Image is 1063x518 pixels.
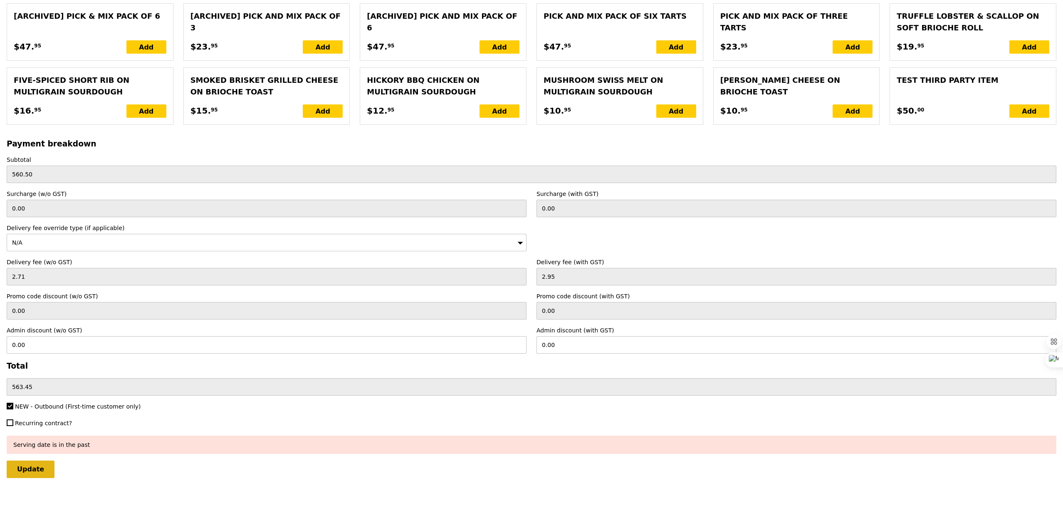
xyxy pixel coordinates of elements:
div: Add [1009,104,1049,118]
div: Add [656,104,696,118]
span: 95 [34,42,41,49]
span: $47. [367,40,387,53]
div: [Archived] Pick and mix pack of 6 [367,10,519,34]
div: [Archived] Pick and mix pack of 3 [190,10,343,34]
input: NEW - Outbound (First-time customer only) [7,403,13,409]
span: NEW - Outbound (First-time customer only) [15,403,141,410]
div: Add [656,40,696,54]
span: $10. [544,104,564,117]
span: 95 [564,42,571,49]
span: Recurring contract? [15,420,72,426]
div: Mushroom Swiss Melt on Multigrain Sourdough [544,74,696,98]
input: Update [7,461,54,478]
div: Test third party item [897,74,1049,86]
span: 95 [211,42,218,49]
div: Add [1009,40,1049,54]
label: Surcharge (w/o GST) [7,190,527,198]
label: Promo code discount (w/o GST) [7,292,527,300]
label: Promo code discount (with GST) [536,292,1056,300]
label: Admin discount (with GST) [536,326,1056,335]
span: 95 [388,107,395,113]
span: $23. [190,40,211,53]
div: Pick and mix pack of three tarts [720,10,873,34]
span: $23. [720,40,741,53]
div: Hickory BBQ Chicken on Multigrain Sourdough [367,74,519,98]
span: $47. [544,40,564,53]
span: N/A [12,239,22,246]
span: $50. [897,104,917,117]
label: Admin discount (w/o GST) [7,326,527,335]
span: 95 [741,107,748,113]
span: Serving date is in the past [13,441,90,448]
span: $47. [14,40,34,53]
span: $19. [897,40,917,53]
h3: Payment breakdown [7,139,1056,148]
span: 95 [741,42,748,49]
label: Subtotal [7,156,1056,164]
div: Add [480,104,519,118]
span: 00 [917,107,925,113]
div: Add [833,104,873,118]
span: $10. [720,104,741,117]
label: Delivery fee (w/o GST) [7,258,527,266]
div: Pick and mix pack of six tarts [544,10,696,22]
span: $16. [14,104,34,117]
div: Add [303,40,343,54]
div: Add [126,104,166,118]
label: Surcharge (with GST) [536,190,1056,198]
label: Delivery fee override type (if applicable) [7,224,527,232]
span: 95 [917,42,925,49]
label: Delivery fee (with GST) [536,258,1056,266]
div: Add [303,104,343,118]
div: Five‑spiced Short Rib on Multigrain Sourdough [14,74,166,98]
span: 95 [34,107,41,113]
h3: Total [7,362,1056,370]
span: 95 [564,107,571,113]
div: Add [126,40,166,54]
span: 95 [211,107,218,113]
span: $15. [190,104,211,117]
div: Smoked Brisket Grilled Cheese on Brioche Toast [190,74,343,98]
span: 95 [388,42,395,49]
div: Add [833,40,873,54]
div: Truffle Lobster & Scallop on Soft Brioche Roll [897,10,1049,34]
span: $12. [367,104,387,117]
div: [PERSON_NAME] Cheese on Brioche Toast [720,74,873,98]
input: Recurring contract? [7,419,13,426]
div: [Archived] Pick & mix pack of 6 [14,10,166,22]
div: Add [480,40,519,54]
